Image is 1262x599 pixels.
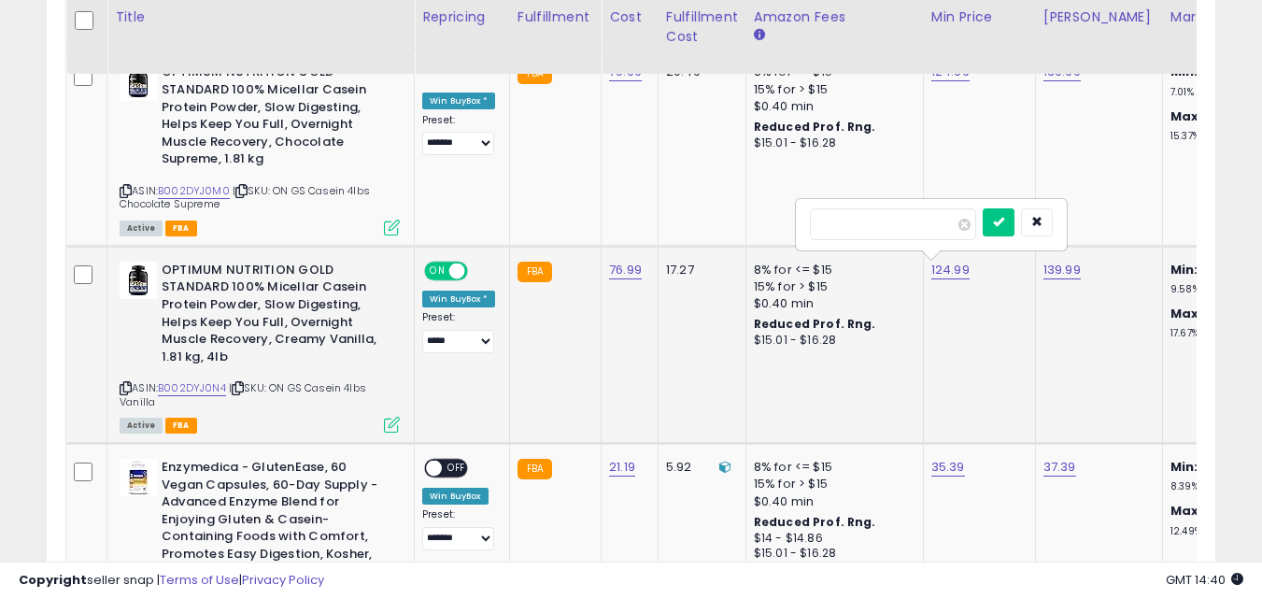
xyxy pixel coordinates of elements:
div: 8% for <= $15 [754,459,909,476]
div: Preset: [422,311,495,353]
b: Min: [1170,458,1198,476]
a: 37.39 [1043,458,1076,477]
span: OFF [442,461,472,477]
div: 8% for <= $15 [754,262,909,278]
div: 15% for > $15 [754,476,909,492]
div: $15.01 - $16.28 [754,333,909,349]
strong: Copyright [19,571,87,589]
div: Preset: [422,114,495,156]
b: Reduced Prof. Rng. [754,316,876,332]
span: | SKU: ON GS Casein 4lbs Vanilla [120,380,366,408]
a: 76.99 [609,261,642,279]
div: ASIN: [120,64,400,233]
div: [PERSON_NAME] [1043,7,1155,27]
img: 41X-XdV5bJL._SL40_.jpg [120,64,157,101]
b: OPTIMUM NUTRITION GOLD STANDARD 100% Micellar Casein Protein Powder, Slow Digesting, Helps Keep Y... [162,262,389,370]
img: 41bbSR0FUTL._SL40_.jpg [120,459,157,496]
a: 21.19 [609,458,635,477]
b: Max: [1170,107,1203,125]
small: FBA [518,64,552,84]
b: Min: [1170,261,1198,278]
div: $0.40 min [754,98,909,115]
small: FBA [518,262,552,282]
span: OFF [465,263,495,278]
div: seller snap | | [19,572,324,590]
div: $0.40 min [754,493,909,510]
div: Title [115,7,406,27]
a: B002DYJ0N4 [158,380,226,396]
span: FBA [165,418,197,434]
div: Min Price [931,7,1028,27]
b: Reduced Prof. Rng. [754,119,876,135]
div: 17.27 [666,262,731,278]
div: Fulfillment Cost [666,7,738,47]
b: Enzymedica - GlutenEase, 60 Vegan Capsules, 60-Day Supply - Advanced Enzyme Blend for Enjoying Gl... [162,459,389,585]
small: Amazon Fees. [754,27,765,44]
b: Reduced Prof. Rng. [754,514,876,530]
img: 41A4odQeloL._SL40_.jpg [120,262,157,299]
div: Preset: [422,508,495,550]
div: 5.92 [666,459,731,476]
div: Win BuyBox * [422,93,495,109]
div: ASIN: [120,262,400,431]
a: 35.39 [931,458,965,477]
a: B002DYJ0M0 [158,183,230,199]
b: OPTIMUM NUTRITION GOLD STANDARD 100% Micellar Casein Protein Powder, Slow Digesting, Helps Keep Y... [162,64,389,172]
a: Terms of Use [160,571,239,589]
div: 15% for > $15 [754,81,909,98]
a: Privacy Policy [242,571,324,589]
small: FBA [518,459,552,479]
span: | SKU: ON GS Casein 4lbs Chocolate Supreme [120,183,370,211]
span: 2025-10-8 14:40 GMT [1166,571,1243,589]
div: Repricing [422,7,502,27]
div: Cost [609,7,650,27]
div: $14 - $14.86 [754,531,909,547]
div: Win BuyBox * [422,291,495,307]
div: $0.40 min [754,295,909,312]
span: All listings currently available for purchase on Amazon [120,221,163,236]
div: Fulfillment [518,7,593,27]
span: All listings currently available for purchase on Amazon [120,418,163,434]
span: ON [426,263,449,278]
div: Win BuyBox [422,488,489,505]
b: Max: [1170,305,1203,322]
div: $15.01 - $16.28 [754,135,909,151]
div: Amazon Fees [754,7,915,27]
b: Max: [1170,502,1203,520]
div: 15% for > $15 [754,278,909,295]
a: 139.99 [1043,261,1081,279]
span: FBA [165,221,197,236]
a: 124.99 [931,261,970,279]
